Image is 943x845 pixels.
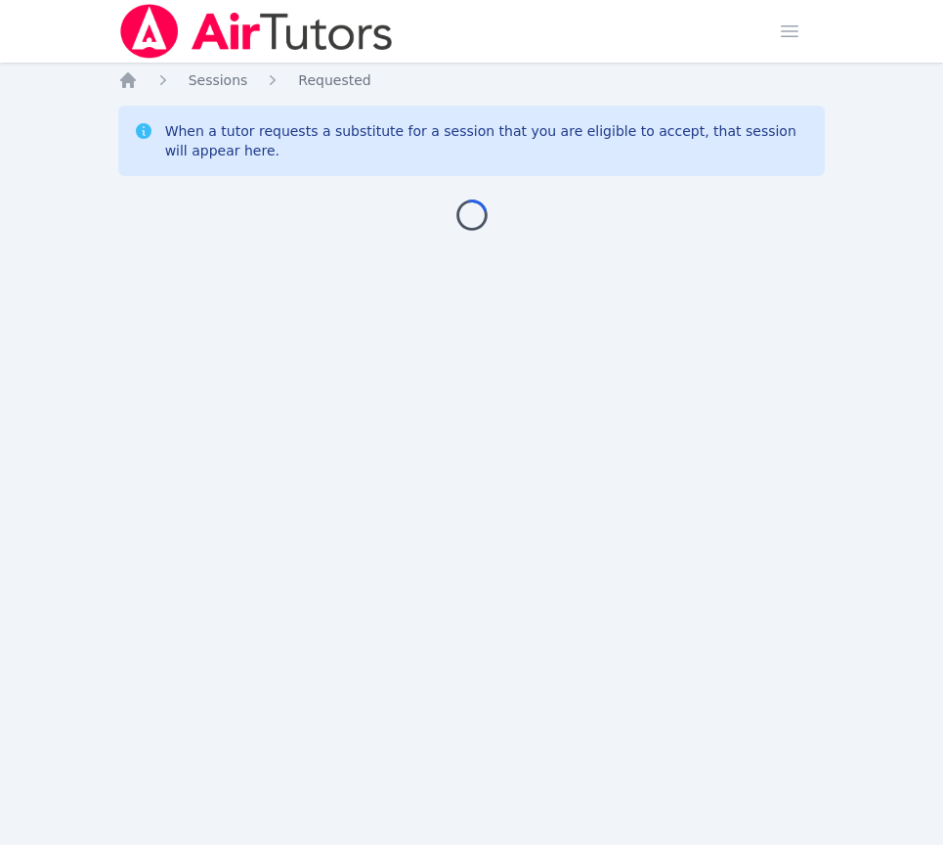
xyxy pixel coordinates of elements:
nav: Breadcrumb [118,70,826,90]
div: When a tutor requests a substitute for a session that you are eligible to accept, that session wi... [165,121,810,160]
a: Requested [298,70,370,90]
span: Requested [298,72,370,88]
img: Air Tutors [118,4,395,59]
span: Sessions [189,72,248,88]
a: Sessions [189,70,248,90]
